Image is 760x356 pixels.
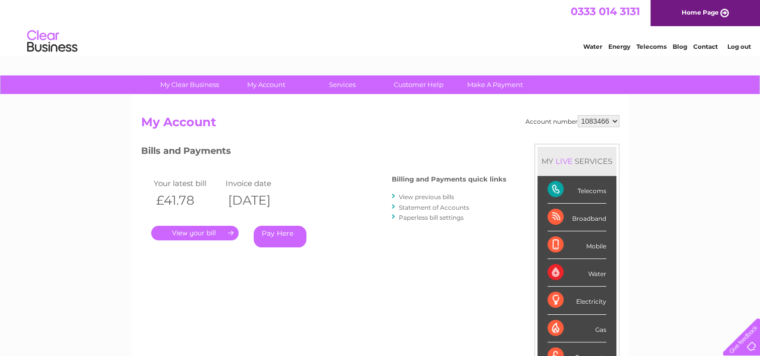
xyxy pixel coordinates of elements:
[608,43,630,50] a: Energy
[399,204,469,211] a: Statement of Accounts
[225,75,307,94] a: My Account
[548,259,606,287] div: Water
[151,190,224,211] th: £41.78
[548,315,606,342] div: Gas
[399,193,454,201] a: View previous bills
[454,75,536,94] a: Make A Payment
[548,176,606,204] div: Telecoms
[223,190,295,211] th: [DATE]
[151,226,239,240] a: .
[223,176,295,190] td: Invoice date
[548,204,606,231] div: Broadband
[399,214,464,221] a: Paperless bill settings
[537,147,616,175] div: MY SERVICES
[143,6,618,49] div: Clear Business is a trading name of Verastar Limited (registered in [GEOGRAPHIC_DATA] No. 3667643...
[636,43,667,50] a: Telecoms
[525,115,619,127] div: Account number
[548,287,606,314] div: Electricity
[554,156,575,166] div: LIVE
[392,175,506,183] h4: Billing and Payments quick links
[148,75,231,94] a: My Clear Business
[583,43,602,50] a: Water
[548,231,606,259] div: Mobile
[693,43,718,50] a: Contact
[141,115,619,134] h2: My Account
[377,75,460,94] a: Customer Help
[301,75,384,94] a: Services
[27,26,78,57] img: logo.png
[727,43,750,50] a: Log out
[571,5,640,18] a: 0333 014 3131
[141,144,506,161] h3: Bills and Payments
[673,43,687,50] a: Blog
[151,176,224,190] td: Your latest bill
[254,226,306,247] a: Pay Here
